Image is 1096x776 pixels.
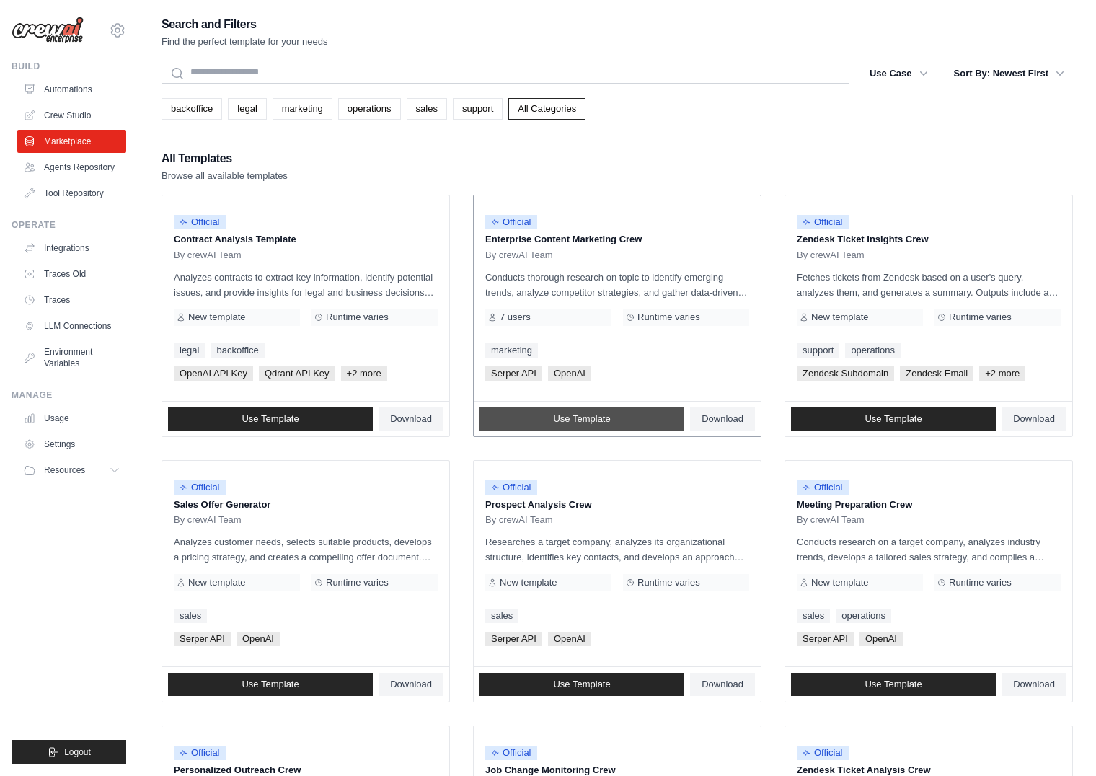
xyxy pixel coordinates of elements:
[797,232,1061,247] p: Zendesk Ticket Insights Crew
[865,679,922,690] span: Use Template
[174,746,226,760] span: Official
[162,14,328,35] h2: Search and Filters
[797,270,1061,300] p: Fetches tickets from Zendesk based on a user's query, analyzes them, and generates a summary. Out...
[17,459,126,482] button: Resources
[174,366,253,381] span: OpenAI API Key
[17,130,126,153] a: Marketplace
[797,250,865,261] span: By crewAI Team
[797,632,854,646] span: Serper API
[485,498,749,512] p: Prospect Analysis Crew
[64,746,91,758] span: Logout
[326,577,389,588] span: Runtime varies
[797,215,849,229] span: Official
[791,673,996,696] a: Use Template
[702,679,743,690] span: Download
[17,288,126,312] a: Traces
[797,343,839,358] a: support
[637,312,700,323] span: Runtime varies
[174,480,226,495] span: Official
[479,407,684,431] a: Use Template
[1013,679,1055,690] span: Download
[174,534,438,565] p: Analyzes customer needs, selects suitable products, develops a pricing strategy, and creates a co...
[811,577,868,588] span: New template
[188,577,245,588] span: New template
[17,263,126,286] a: Traces Old
[228,98,266,120] a: legal
[485,232,749,247] p: Enterprise Content Marketing Crew
[500,312,531,323] span: 7 users
[259,366,335,381] span: Qdrant API Key
[900,366,973,381] span: Zendesk Email
[797,534,1061,565] p: Conducts research on a target company, analyzes industry trends, develops a tailored sales strate...
[485,632,542,646] span: Serper API
[379,407,443,431] a: Download
[12,219,126,231] div: Operate
[12,61,126,72] div: Build
[702,413,743,425] span: Download
[791,407,996,431] a: Use Template
[12,389,126,401] div: Manage
[797,366,894,381] span: Zendesk Subdomain
[485,480,537,495] span: Official
[237,632,280,646] span: OpenAI
[17,340,126,375] a: Environment Variables
[338,98,401,120] a: operations
[17,407,126,430] a: Usage
[17,182,126,205] a: Tool Repository
[979,366,1025,381] span: +2 more
[211,343,264,358] a: backoffice
[949,312,1012,323] span: Runtime varies
[797,746,849,760] span: Official
[690,407,755,431] a: Download
[162,98,222,120] a: backoffice
[407,98,447,120] a: sales
[17,433,126,456] a: Settings
[859,632,903,646] span: OpenAI
[17,78,126,101] a: Automations
[485,250,553,261] span: By crewAI Team
[162,149,288,169] h2: All Templates
[553,679,610,690] span: Use Template
[162,35,328,49] p: Find the perfect template for your needs
[390,679,432,690] span: Download
[174,250,242,261] span: By crewAI Team
[1002,407,1066,431] a: Download
[797,480,849,495] span: Official
[174,514,242,526] span: By crewAI Team
[865,413,922,425] span: Use Template
[548,366,591,381] span: OpenAI
[485,366,542,381] span: Serper API
[500,577,557,588] span: New template
[273,98,332,120] a: marketing
[17,104,126,127] a: Crew Studio
[548,632,591,646] span: OpenAI
[553,413,610,425] span: Use Template
[17,156,126,179] a: Agents Repository
[17,237,126,260] a: Integrations
[242,413,299,425] span: Use Template
[479,673,684,696] a: Use Template
[485,609,518,623] a: sales
[174,498,438,512] p: Sales Offer Generator
[17,314,126,338] a: LLM Connections
[168,673,373,696] a: Use Template
[836,609,891,623] a: operations
[174,232,438,247] p: Contract Analysis Template
[485,746,537,760] span: Official
[811,312,868,323] span: New template
[12,17,84,44] img: Logo
[485,534,749,565] p: Researches a target company, analyzes its organizational structure, identifies key contacts, and ...
[797,498,1061,512] p: Meeting Preparation Crew
[326,312,389,323] span: Runtime varies
[242,679,299,690] span: Use Template
[168,407,373,431] a: Use Template
[453,98,503,120] a: support
[508,98,585,120] a: All Categories
[174,270,438,300] p: Analyzes contracts to extract key information, identify potential issues, and provide insights fo...
[174,343,205,358] a: legal
[690,673,755,696] a: Download
[341,366,387,381] span: +2 more
[945,61,1073,87] button: Sort By: Newest First
[379,673,443,696] a: Download
[44,464,85,476] span: Resources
